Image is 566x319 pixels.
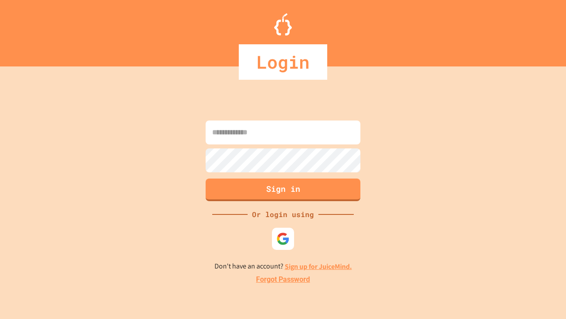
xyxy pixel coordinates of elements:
[285,262,352,271] a: Sign up for JuiceMind.
[276,232,290,245] img: google-icon.svg
[239,44,327,80] div: Login
[206,179,360,201] button: Sign in
[214,261,352,272] p: Don't have an account?
[256,274,310,285] a: Forgot Password
[274,13,292,35] img: Logo.svg
[248,209,318,220] div: Or login using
